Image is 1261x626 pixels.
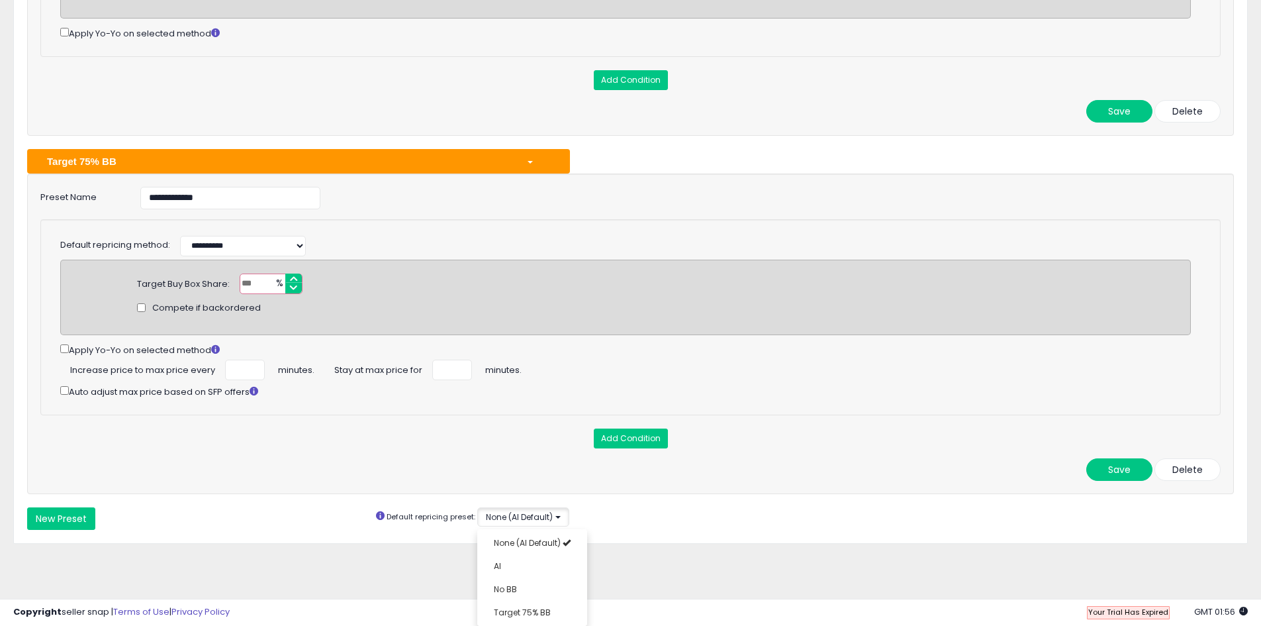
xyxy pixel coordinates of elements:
span: Target 75% BB [494,607,551,618]
button: Add Condition [594,70,668,90]
div: Auto adjust max price based on SFP offers [60,384,1191,399]
span: % [268,274,289,294]
a: Privacy Policy [171,605,230,618]
button: Delete [1154,458,1221,481]
span: Your Trial Has Expired [1088,607,1168,617]
button: New Preset [27,507,95,530]
small: Default repricing preset: [387,511,475,522]
div: Apply Yo-Yo on selected method [60,342,1191,357]
span: None (AI Default) [486,511,553,523]
div: Target 75% BB [37,154,516,168]
button: Delete [1154,100,1221,123]
span: 2025-10-14 01:56 GMT [1194,605,1248,618]
label: Default repricing method: [60,239,170,252]
span: None (AI Default) [494,537,561,548]
span: minutes. [485,360,522,377]
button: None (AI Default) [477,507,569,527]
div: Apply Yo-Yo on selected method [60,25,1191,40]
div: Target Buy Box Share: [137,274,230,291]
a: Terms of Use [113,605,169,618]
span: No BB [494,584,517,595]
button: Save [1086,100,1152,123]
button: Target 75% BB [27,149,570,174]
button: Add Condition [594,429,668,448]
span: Stay at max price for [334,360,422,377]
label: Preset Name [30,187,130,204]
button: Save [1086,458,1152,481]
span: Compete if backordered [152,302,261,315]
span: minutes. [278,360,314,377]
span: AI [494,560,501,572]
div: seller snap | | [13,606,230,619]
span: Increase price to max price every [70,360,215,377]
strong: Copyright [13,605,62,618]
